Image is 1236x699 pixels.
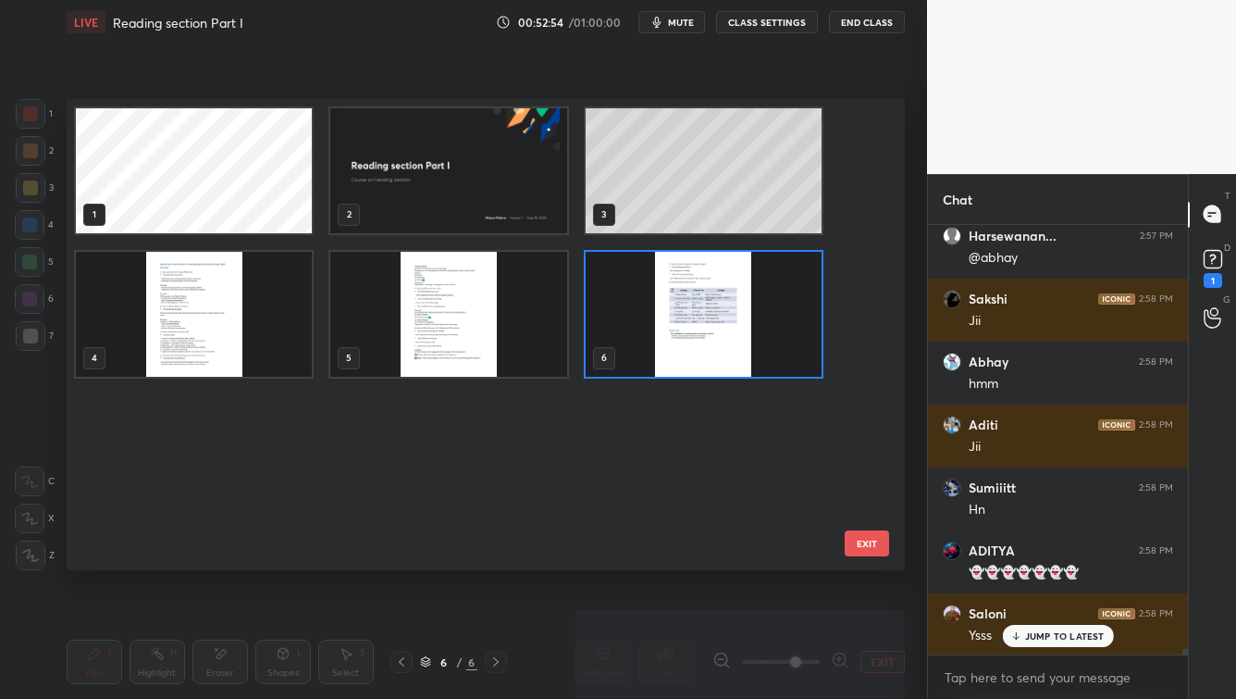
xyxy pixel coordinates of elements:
div: 3 [16,173,54,203]
div: 6 [435,656,453,668]
img: iconic-dark.1390631f.png [1098,419,1135,431]
img: 35496b7a555e4157a897596d52e1ba6a.jpg [943,605,961,623]
img: 1756542876PCXYSX.pdf [586,251,822,376]
img: default.png [943,227,961,245]
h6: ADITYA [969,543,1015,559]
div: 6 [466,654,477,670]
p: JUMP TO LATEST [1025,630,1105,642]
p: D [1224,241,1230,255]
div: C [15,467,55,496]
p: G [1223,293,1230,306]
div: 2:58 PM [1139,482,1173,493]
button: End Class [829,11,905,33]
div: 6 [15,284,54,314]
div: / [457,656,463,668]
div: Jii [969,312,1173,331]
p: T [1225,189,1230,203]
div: Z [16,541,55,570]
h6: Sakshi [969,291,1007,307]
div: 2:58 PM [1139,545,1173,556]
img: 3 [943,542,961,560]
div: Hn [969,501,1173,519]
div: 7 [16,321,54,351]
div: 4 [15,210,54,240]
div: 2:58 PM [1139,608,1173,619]
div: LIVE [67,11,105,33]
div: X [15,504,55,533]
div: Ysss [969,627,1173,645]
h6: Aditi [969,417,998,433]
h6: Abhay [969,354,1008,370]
h4: Reading section Part I [113,14,243,31]
h6: Sumiiitt [969,480,1016,496]
h6: Harsewanan... [969,228,1057,244]
div: 5 [15,247,54,277]
img: 82604743a4934b05ac4fae051c220ba2.jpg [943,416,961,434]
div: 2:58 PM [1139,293,1173,305]
img: f1c0649a83374773b6d8cbd596ca12ee.jpg [943,479,961,497]
img: 70e51fa12e204429abbeb9d458be0b97.jpg [943,290,961,308]
div: grid [928,225,1188,655]
div: 1 [1204,273,1222,288]
img: 1756542876PCXYSX.pdf [330,251,566,376]
span: mute [668,16,694,29]
div: 2:57 PM [1140,231,1173,242]
div: 👻👻👻👻👻👻👻 [969,564,1173,582]
button: mute [638,11,705,33]
img: 1756542876PCXYSX.pdf [76,251,312,376]
p: Chat [928,175,987,224]
div: 2:58 PM [1139,356,1173,368]
img: iconic-dark.1390631f.png [1098,293,1135,305]
div: hmm [969,375,1173,393]
img: df8af994-857b-11f0-81d2-8e1e7602a14f.jpg [330,108,566,233]
div: 1 [16,99,53,129]
div: Jii [969,438,1173,456]
div: grid [67,99,872,571]
div: @abhay [969,249,1173,268]
h6: Saloni [969,605,1007,622]
img: 175b51d4f7ae4d6ba267373a32b4325b.jpg [943,353,961,371]
div: 2:58 PM [1139,419,1173,431]
div: 2 [16,136,54,166]
img: iconic-dark.1390631f.png [1098,608,1135,619]
button: CLASS SETTINGS [716,11,818,33]
button: EXIT [845,530,889,556]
